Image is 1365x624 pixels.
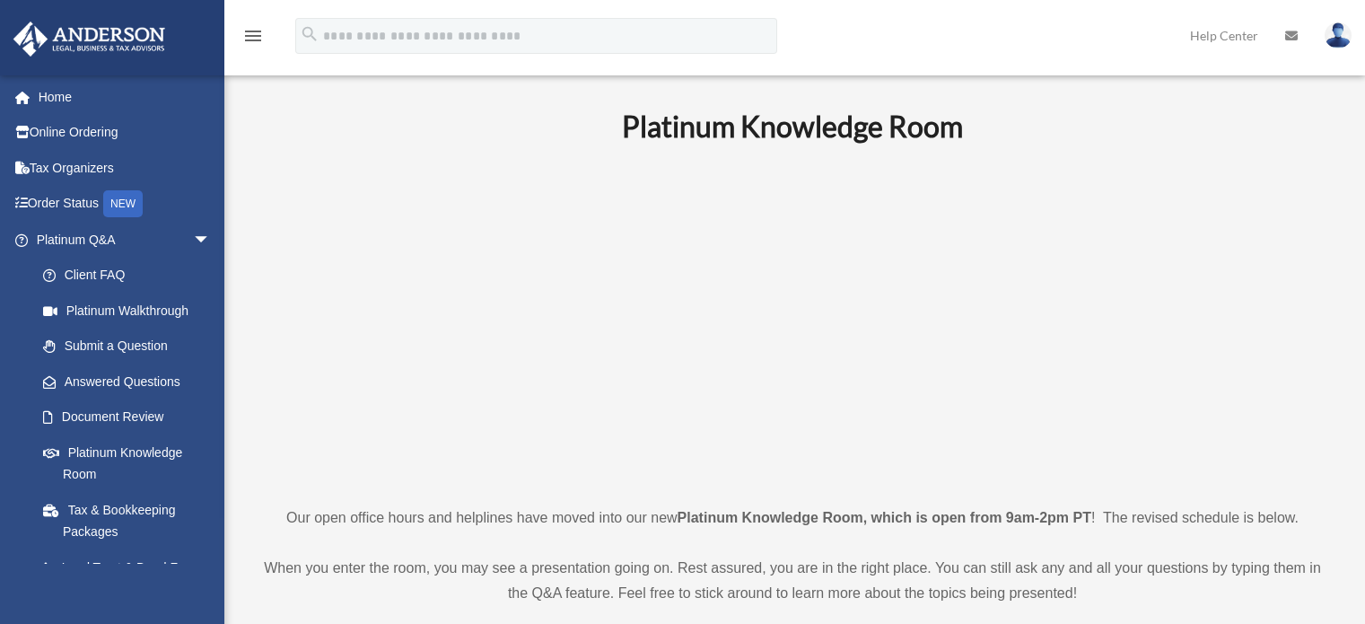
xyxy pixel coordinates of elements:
[523,169,1062,472] iframe: 231110_Toby_KnowledgeRoom
[193,222,229,259] span: arrow_drop_down
[1325,22,1352,48] img: User Pic
[622,109,963,144] b: Platinum Knowledge Room
[300,24,319,44] i: search
[13,115,238,151] a: Online Ordering
[25,329,238,365] a: Submit a Question
[13,79,238,115] a: Home
[678,510,1091,525] strong: Platinum Knowledge Room, which is open from 9am-2pm PT
[13,150,238,186] a: Tax Organizers
[103,190,143,217] div: NEW
[8,22,171,57] img: Anderson Advisors Platinum Portal
[242,25,264,47] i: menu
[256,556,1329,606] p: When you enter the room, you may see a presentation going on. Rest assured, you are in the right ...
[25,293,238,329] a: Platinum Walkthrough
[13,222,238,258] a: Platinum Q&Aarrow_drop_down
[25,549,238,585] a: Land Trust & Deed Forum
[25,364,238,400] a: Answered Questions
[25,492,238,549] a: Tax & Bookkeeping Packages
[25,400,238,435] a: Document Review
[256,505,1329,531] p: Our open office hours and helplines have moved into our new ! The revised schedule is below.
[25,258,238,294] a: Client FAQ
[13,186,238,223] a: Order StatusNEW
[25,435,229,492] a: Platinum Knowledge Room
[242,31,264,47] a: menu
